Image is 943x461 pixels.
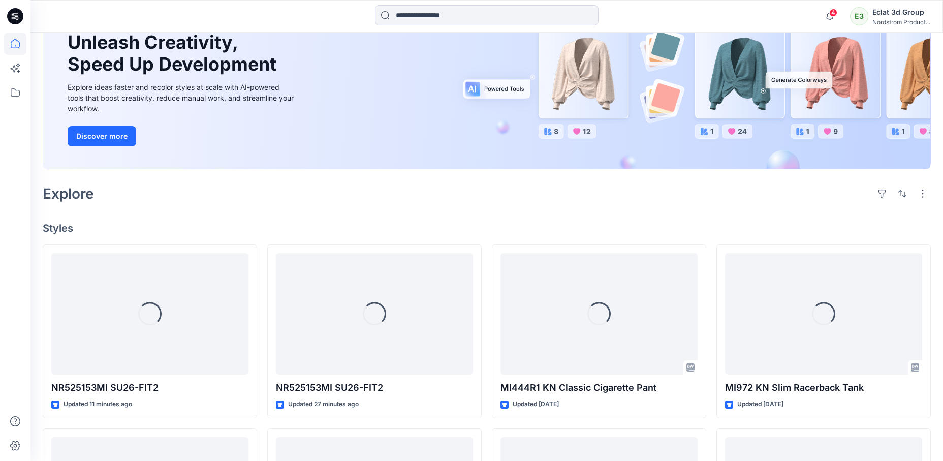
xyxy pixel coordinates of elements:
p: MI972 KN Slim Racerback Tank [725,381,922,395]
p: Updated [DATE] [737,399,783,410]
p: NR525153MI SU26-FIT2 [276,381,473,395]
div: Nordstrom Product... [872,18,930,26]
a: Discover more [68,126,296,146]
h1: Unleash Creativity, Speed Up Development [68,32,281,75]
div: Eclat 3d Group [872,6,930,18]
p: NR525153MI SU26-FIT2 [51,381,248,395]
h2: Explore [43,186,94,202]
h4: Styles [43,222,931,234]
span: 4 [829,9,837,17]
div: Explore ideas faster and recolor styles at scale with AI-powered tools that boost creativity, red... [68,82,296,114]
button: Discover more [68,126,136,146]
p: MI444R1 KN Classic Cigarette Pant [500,381,698,395]
p: Updated 11 minutes ago [64,399,132,410]
p: Updated [DATE] [513,399,559,410]
div: E3 [850,7,868,25]
p: Updated 27 minutes ago [288,399,359,410]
